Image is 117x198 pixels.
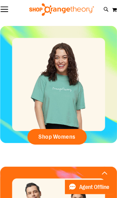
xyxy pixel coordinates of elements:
[38,133,76,140] span: Shop Womens
[65,180,113,194] button: Agent Offline
[79,184,109,190] span: Agent Offline
[27,129,87,145] a: Shop Womens
[98,167,111,179] button: Back To Top
[28,3,95,16] img: Shop Orangetheory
